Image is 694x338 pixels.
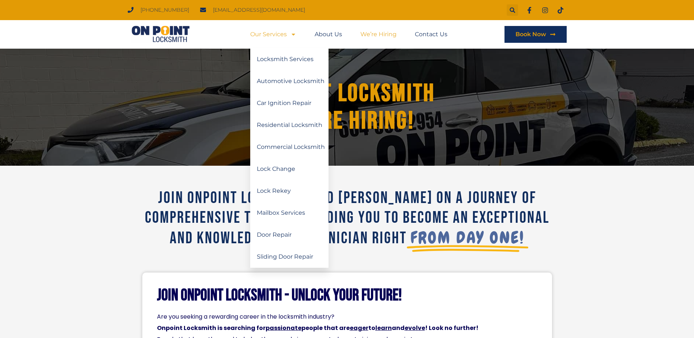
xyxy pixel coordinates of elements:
[250,26,447,43] nav: Menu
[250,224,329,246] a: Door Repair
[315,26,342,43] a: About Us
[250,246,329,268] a: Sliding Door Repair
[211,5,305,15] span: [EMAIL_ADDRESS][DOMAIN_NAME]
[145,188,549,248] span: Join Onpoint Locksmith and [PERSON_NAME] on a journey of comprehensive training, guiding you to b...
[250,48,329,268] ul: Our Services
[504,26,567,43] a: Book Now
[145,80,549,135] h1: ONPOINT LOCKSMITH We Are hiring!
[515,31,546,37] span: Book Now
[250,26,296,43] a: Our Services
[139,5,189,15] span: [PHONE_NUMBER]
[250,114,329,136] a: Residential Locksmith
[250,136,329,158] a: Commercial Locksmith
[375,324,392,332] u: learn
[415,26,447,43] a: Contact Us
[157,311,537,322] p: Are you seeking a rewarding career in the locksmith industry?
[507,4,518,16] div: Search
[410,228,525,248] span: from day one!
[266,324,301,332] u: passionate
[405,324,425,332] u: evolve
[250,92,329,114] a: Car Ignition Repair
[350,324,368,332] u: eager
[157,287,537,304] h2: Join Onpoint Locksmith - Unlock Your Future!
[157,324,479,332] strong: Onpoint Locksmith is searching for people that are to and ! Look no further!
[250,158,329,180] a: Lock Change
[360,26,397,43] a: We’re Hiring
[250,48,329,70] a: Locksmith Services
[250,180,329,202] a: Lock Rekey
[250,202,329,224] a: Mailbox Services
[250,70,329,92] a: Automotive Locksmith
